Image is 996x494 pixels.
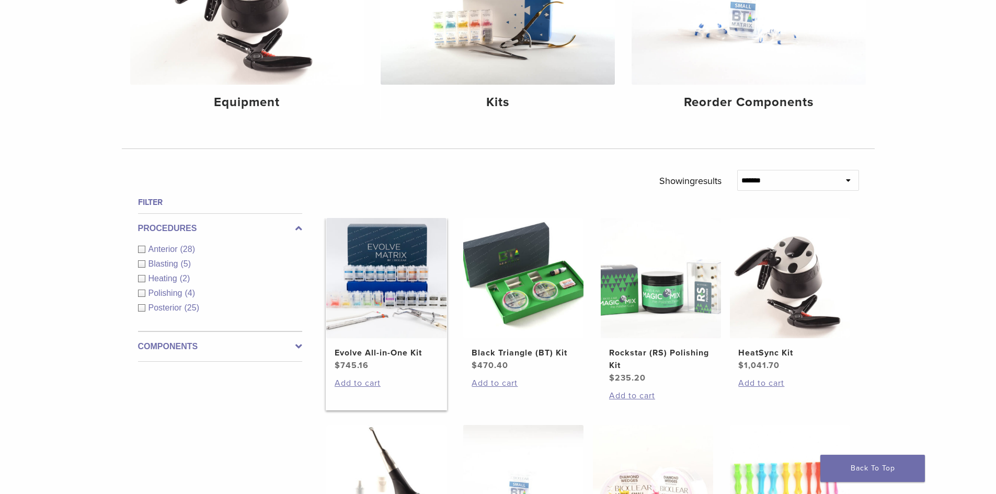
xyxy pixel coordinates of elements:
[185,289,195,297] span: (4)
[148,259,181,268] span: Blasting
[609,373,615,383] span: $
[138,196,302,209] h4: Filter
[180,259,191,268] span: (5)
[326,218,447,338] img: Evolve All-in-One Kit
[659,170,722,192] p: Showing results
[609,347,713,372] h2: Rockstar (RS) Polishing Kit
[138,222,302,235] label: Procedures
[138,340,302,353] label: Components
[820,455,925,482] a: Back To Top
[335,360,369,371] bdi: 745.16
[609,389,713,402] a: Add to cart: “Rockstar (RS) Polishing Kit”
[139,93,356,112] h4: Equipment
[738,347,842,359] h2: HeatSync Kit
[609,373,646,383] bdi: 235.20
[729,218,851,372] a: HeatSync KitHeatSync Kit $1,041.70
[326,218,448,372] a: Evolve All-in-One KitEvolve All-in-One Kit $745.16
[738,377,842,389] a: Add to cart: “HeatSync Kit”
[148,245,180,254] span: Anterior
[463,218,583,338] img: Black Triangle (BT) Kit
[180,245,195,254] span: (28)
[472,377,575,389] a: Add to cart: “Black Triangle (BT) Kit”
[389,93,606,112] h4: Kits
[472,360,477,371] span: $
[472,347,575,359] h2: Black Triangle (BT) Kit
[180,274,190,283] span: (2)
[640,93,857,112] h4: Reorder Components
[335,347,438,359] h2: Evolve All-in-One Kit
[738,360,744,371] span: $
[601,218,721,338] img: Rockstar (RS) Polishing Kit
[335,360,340,371] span: $
[730,218,850,338] img: HeatSync Kit
[600,218,722,384] a: Rockstar (RS) Polishing KitRockstar (RS) Polishing Kit $235.20
[185,303,199,312] span: (25)
[148,303,185,312] span: Posterior
[463,218,585,372] a: Black Triangle (BT) KitBlack Triangle (BT) Kit $470.40
[148,274,180,283] span: Heating
[335,377,438,389] a: Add to cart: “Evolve All-in-One Kit”
[472,360,508,371] bdi: 470.40
[738,360,780,371] bdi: 1,041.70
[148,289,185,297] span: Polishing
